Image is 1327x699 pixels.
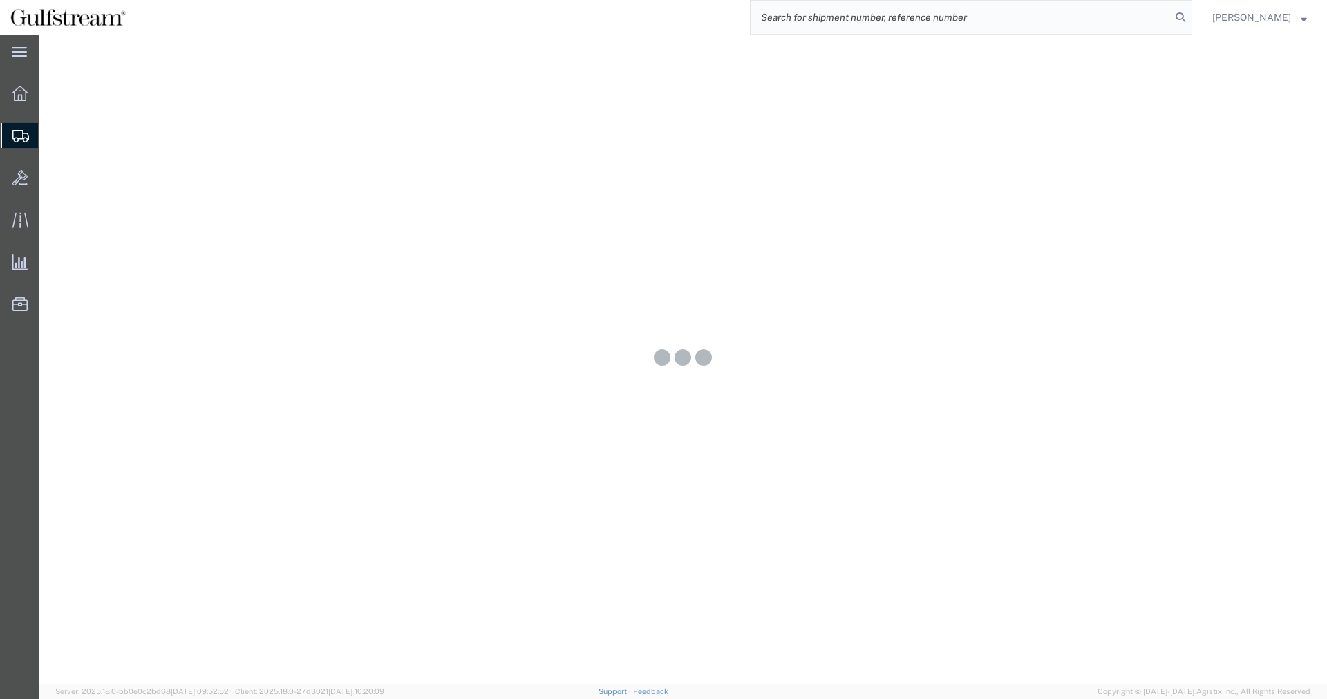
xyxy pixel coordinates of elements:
[751,1,1171,34] input: Search for shipment number, reference number
[235,687,384,696] span: Client: 2025.18.0-27d3021
[10,7,126,28] img: logo
[328,687,384,696] span: [DATE] 10:20:09
[1212,9,1308,26] button: [PERSON_NAME]
[1098,686,1310,698] span: Copyright © [DATE]-[DATE] Agistix Inc., All Rights Reserved
[1212,10,1291,25] span: Jene Middleton
[633,687,668,696] a: Feedback
[171,687,229,696] span: [DATE] 09:52:52
[55,687,229,696] span: Server: 2025.18.0-bb0e0c2bd68
[599,687,633,696] a: Support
